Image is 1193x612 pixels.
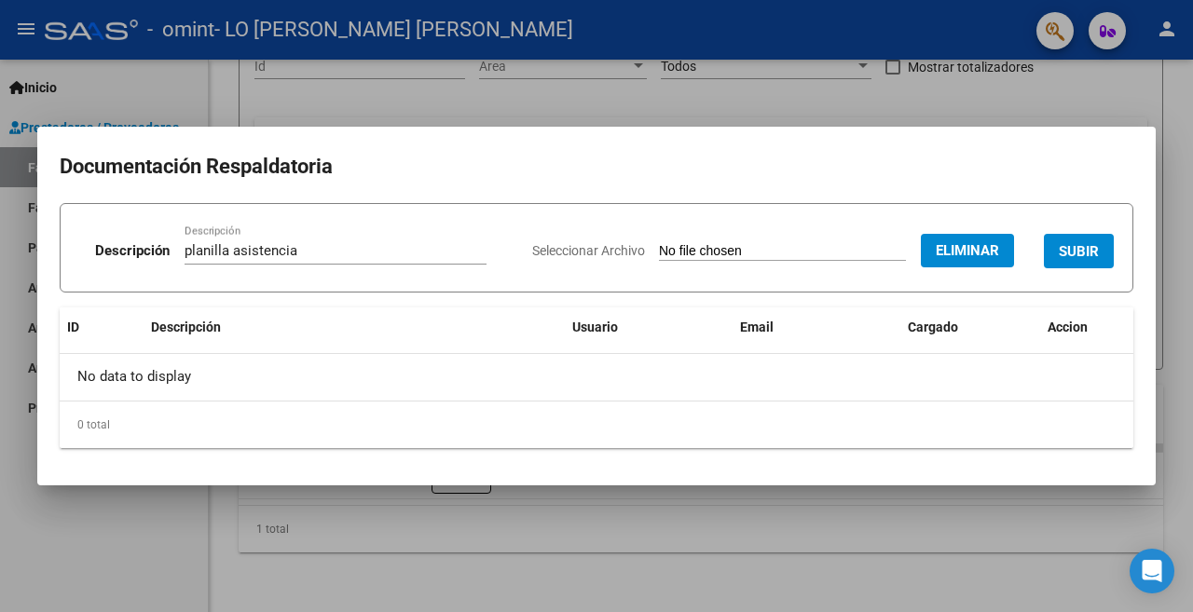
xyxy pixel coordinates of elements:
span: Email [740,320,774,334]
span: Seleccionar Archivo [532,243,645,258]
span: Accion [1048,320,1088,334]
div: No data to display [60,354,1133,401]
span: Cargado [908,320,958,334]
span: Usuario [572,320,618,334]
datatable-header-cell: Email [733,307,900,347]
span: Eliminar [936,242,999,259]
span: ID [67,320,79,334]
datatable-header-cell: Usuario [565,307,733,347]
datatable-header-cell: ID [60,307,144,347]
div: 0 total [60,401,1133,448]
p: Descripción [95,240,170,262]
div: Open Intercom Messenger [1130,549,1174,593]
datatable-header-cell: Descripción [144,307,565,347]
button: SUBIR [1044,234,1114,268]
h2: Documentación Respaldatoria [60,149,1133,184]
button: Eliminar [921,234,1014,267]
datatable-header-cell: Cargado [900,307,1040,347]
datatable-header-cell: Accion [1040,307,1133,347]
span: SUBIR [1059,243,1099,260]
span: Descripción [151,320,221,334]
